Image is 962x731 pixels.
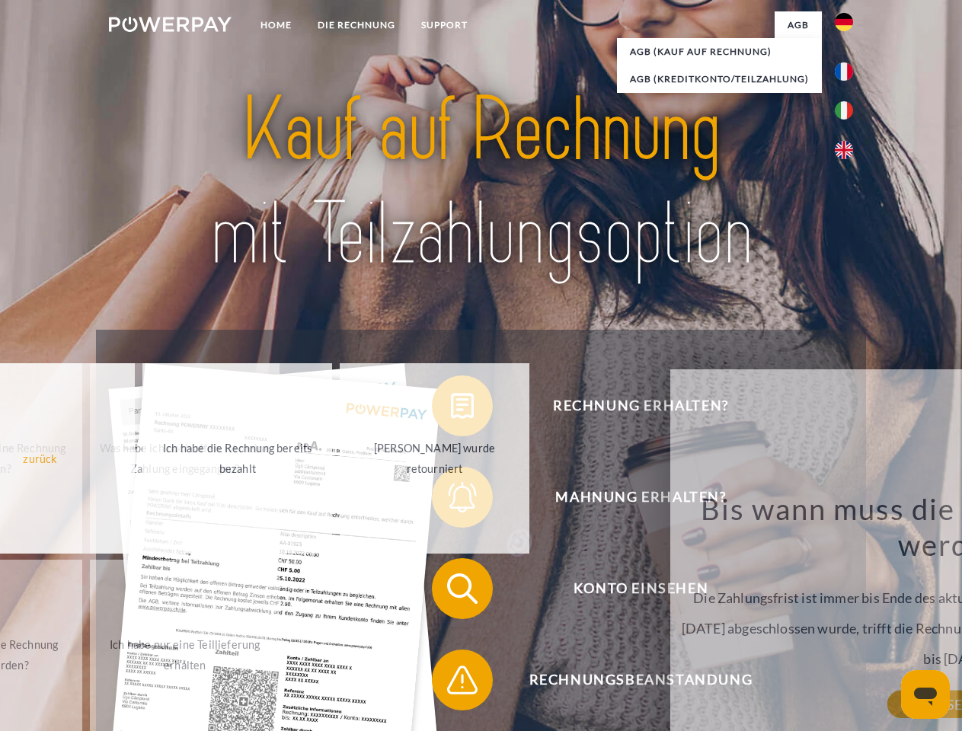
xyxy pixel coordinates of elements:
[901,670,950,719] iframe: Schaltfläche zum Öffnen des Messaging-Fensters
[109,17,232,32] img: logo-powerpay-white.svg
[152,438,323,479] div: Ich habe die Rechnung bereits bezahlt
[443,661,481,699] img: qb_warning.svg
[454,467,827,528] span: Mahnung erhalten?
[454,650,827,710] span: Rechnungsbeanstandung
[432,375,828,436] button: Rechnung erhalten?
[248,11,305,39] a: Home
[145,73,817,292] img: title-powerpay_de.svg
[617,38,822,65] a: AGB (Kauf auf Rechnung)
[99,634,270,675] div: Ich habe nur eine Teillieferung erhalten
[432,467,828,528] button: Mahnung erhalten?
[835,141,853,159] img: en
[443,570,481,608] img: qb_search.svg
[305,11,408,39] a: DIE RECHNUNG
[835,62,853,81] img: fr
[454,558,827,619] span: Konto einsehen
[617,65,822,93] a: AGB (Kreditkonto/Teilzahlung)
[454,375,827,436] span: Rechnung erhalten?
[349,438,520,479] div: [PERSON_NAME] wurde retourniert
[775,11,822,39] a: agb
[432,650,828,710] button: Rechnungsbeanstandung
[835,101,853,120] img: it
[408,11,481,39] a: SUPPORT
[835,13,853,31] img: de
[432,558,828,619] button: Konto einsehen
